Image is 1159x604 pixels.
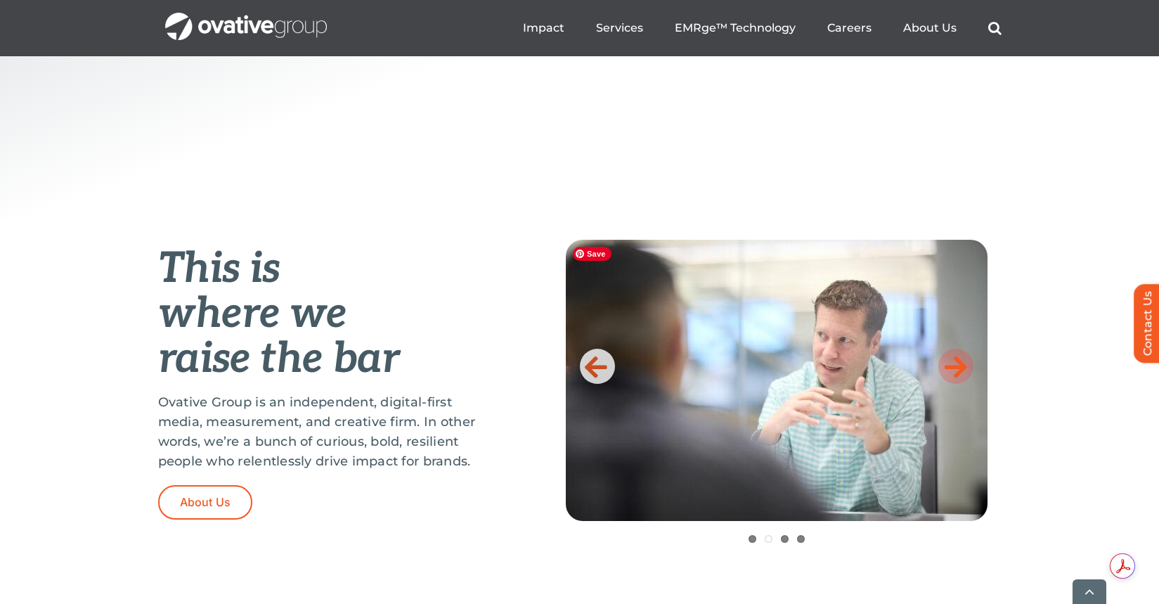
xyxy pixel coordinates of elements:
[523,21,564,35] a: Impact
[158,392,496,471] p: Ovative Group is an independent, digital-first media, measurement, and creative firm. In other wo...
[596,21,643,35] a: Services
[781,535,789,543] a: 3
[158,334,399,385] em: raise the bar
[158,205,280,256] span: This is
[573,247,611,261] span: Save
[165,11,327,25] a: OG_Full_horizontal_WHT
[988,21,1002,35] a: Search
[158,289,347,340] em: where we
[675,21,796,35] a: EMRge™ Technology
[566,240,988,521] img: Home-Raise-the-Bar-2.jpeg
[158,485,253,520] a: About Us
[827,21,872,35] a: Careers
[903,21,957,35] a: About Us
[158,244,280,295] em: This is
[180,496,231,509] span: About Us
[523,6,1002,51] nav: Menu
[765,535,772,543] a: 2
[749,535,756,543] a: 1
[797,535,805,543] a: 4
